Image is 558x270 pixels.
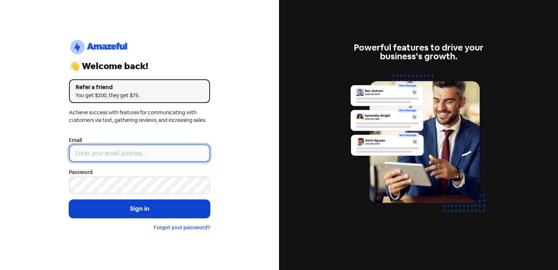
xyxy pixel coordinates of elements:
a: Forgot your password? [154,224,210,231]
img: inbox [348,70,489,226]
div: Achieve success with features for communicating with customers via text, gathering reviews, and i... [69,109,210,124]
button: Sign in [69,200,210,218]
div: Powerful features to drive your business's growth. [348,43,489,61]
label: Password [69,168,93,176]
div: Refer a friend [76,83,203,92]
div: 👋 Welcome back! [69,62,210,71]
div: You get $200, they get $75. [76,92,203,99]
label: Email [69,136,82,144]
input: Enter your email address... [69,144,210,162]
